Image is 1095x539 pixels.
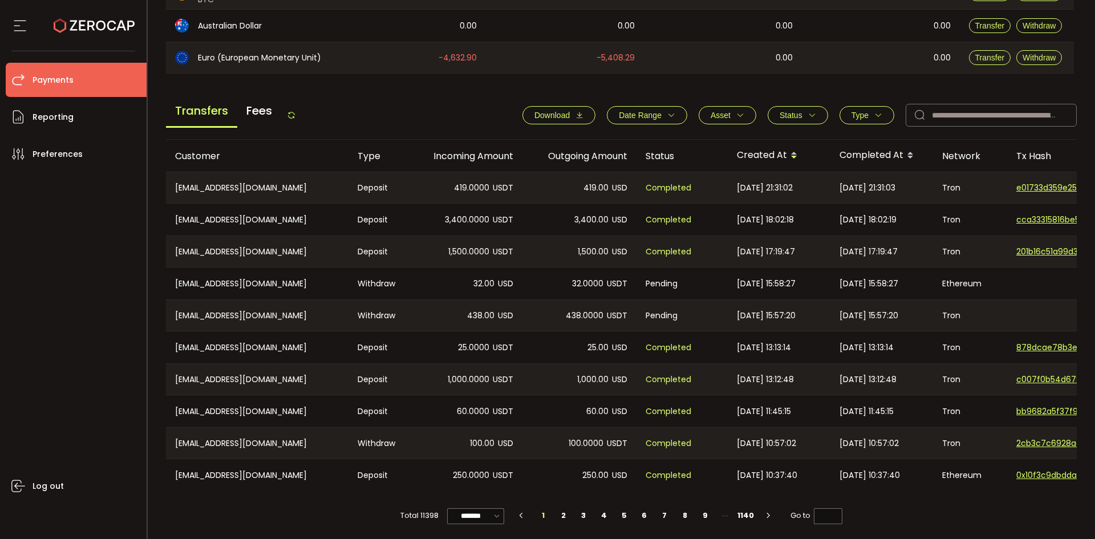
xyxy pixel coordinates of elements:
[933,300,1007,331] div: Tron
[33,478,64,495] span: Log out
[348,364,408,395] div: Deposit
[1016,50,1062,65] button: Withdraw
[612,373,627,386] span: USD
[839,309,898,322] span: [DATE] 15:57:20
[612,469,627,482] span: USD
[737,277,796,290] span: [DATE] 15:58:27
[448,245,489,258] span: 1,500.0000
[636,149,728,163] div: Status
[597,51,635,64] span: -5,408.29
[348,395,408,427] div: Deposit
[646,181,691,194] span: Completed
[933,149,1007,163] div: Network
[348,172,408,203] div: Deposit
[839,469,900,482] span: [DATE] 10:37:40
[493,181,513,194] span: USDT
[737,181,793,194] span: [DATE] 21:31:02
[454,181,489,194] span: 419.0000
[470,437,494,450] span: 100.00
[439,51,477,64] span: -4,632.90
[448,373,489,386] span: 1,000.0000
[166,204,348,236] div: [EMAIL_ADDRESS][DOMAIN_NAME]
[348,428,408,459] div: Withdraw
[522,149,636,163] div: Outgoing Amount
[348,268,408,299] div: Withdraw
[348,459,408,491] div: Deposit
[166,300,348,331] div: [EMAIL_ADDRESS][DOMAIN_NAME]
[675,508,695,524] li: 8
[460,19,477,33] span: 0.00
[737,245,795,258] span: [DATE] 17:19:47
[737,437,796,450] span: [DATE] 10:57:02
[737,341,791,354] span: [DATE] 13:13:14
[933,428,1007,459] div: Tron
[175,51,189,64] img: eur_portfolio.svg
[198,20,262,32] span: Australian Dollar
[493,373,513,386] span: USDT
[933,268,1007,299] div: Ethereum
[582,469,609,482] span: 250.00
[839,277,898,290] span: [DATE] 15:58:27
[493,341,513,354] span: USDT
[534,111,570,120] span: Download
[969,50,1011,65] button: Transfer
[1023,53,1056,62] span: Withdraw
[578,245,609,258] span: 1,500.00
[166,364,348,395] div: [EMAIL_ADDRESS][DOMAIN_NAME]
[348,300,408,331] div: Withdraw
[646,245,691,258] span: Completed
[728,146,830,165] div: Created At
[790,508,842,524] span: Go to
[646,373,691,386] span: Completed
[695,508,715,524] li: 9
[934,51,951,64] span: 0.00
[634,508,655,524] li: 6
[612,213,627,226] span: USD
[735,508,756,524] li: 1140
[453,469,489,482] span: 250.0000
[522,106,595,124] button: Download
[776,19,793,33] span: 0.00
[587,341,609,354] span: 25.00
[607,106,687,124] button: Date Range
[612,341,627,354] span: USD
[493,405,513,418] span: USDT
[654,508,675,524] li: 7
[166,428,348,459] div: [EMAIL_ADDRESS][DOMAIN_NAME]
[400,508,439,524] span: Total 11398
[737,405,791,418] span: [DATE] 11:45:15
[737,309,796,322] span: [DATE] 15:57:20
[586,405,609,418] span: 60.00
[573,508,594,524] li: 3
[166,331,348,363] div: [EMAIL_ADDRESS][DOMAIN_NAME]
[975,53,1005,62] span: Transfer
[594,508,614,524] li: 4
[619,111,662,120] span: Date Range
[646,341,691,354] span: Completed
[768,106,828,124] button: Status
[780,111,802,120] span: Status
[1016,18,1062,33] button: Withdraw
[618,19,635,33] span: 0.00
[348,331,408,363] div: Deposit
[574,213,609,226] span: 3,400.00
[348,204,408,236] div: Deposit
[933,204,1007,236] div: Tron
[933,172,1007,203] div: Tron
[737,373,794,386] span: [DATE] 13:12:48
[493,245,513,258] span: USDT
[1038,484,1095,539] iframe: Chat Widget
[934,19,951,33] span: 0.00
[839,341,894,354] span: [DATE] 13:13:14
[969,18,1011,33] button: Transfer
[975,21,1005,30] span: Transfer
[933,364,1007,395] div: Tron
[646,309,678,322] span: Pending
[607,437,627,450] span: USDT
[467,309,494,322] span: 438.00
[175,19,189,33] img: aud_portfolio.svg
[458,341,489,354] span: 25.0000
[583,181,609,194] span: 419.00
[553,508,574,524] li: 2
[737,469,797,482] span: [DATE] 10:37:40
